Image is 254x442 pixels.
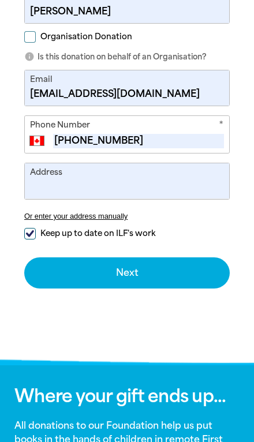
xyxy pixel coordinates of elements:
span: Organisation Donation [40,31,132,42]
input: Organisation Donation [24,31,36,43]
button: Or enter your address manually [24,212,230,220]
button: Next [24,257,230,289]
i: info [24,51,35,62]
i: Required [219,119,223,133]
span: Where your gift ends up... [14,385,226,407]
p: Is this donation on behalf of an Organisation? [24,51,230,63]
span: Keep up to date on ILF's work [40,228,155,239]
input: Keep up to date on ILF's work [24,228,36,239]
